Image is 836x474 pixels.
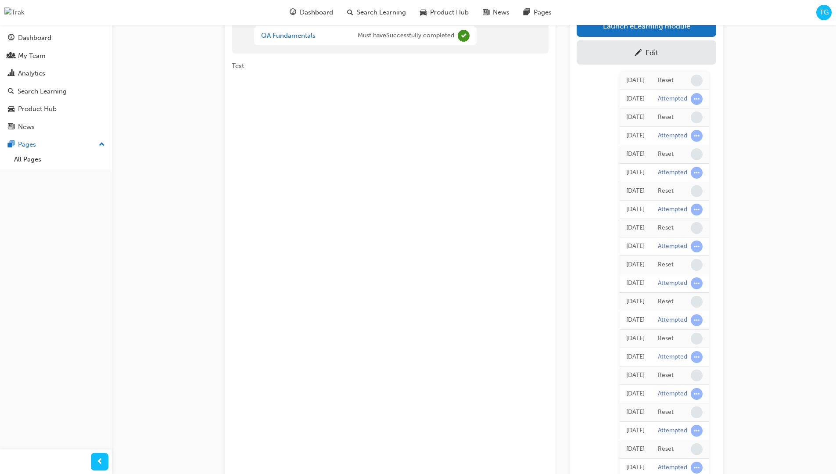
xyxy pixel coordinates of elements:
span: learningRecordVerb_ATTEMPT-icon [691,351,703,363]
span: learningRecordVerb_ATTEMPT-icon [691,130,703,142]
a: guage-iconDashboard [283,4,340,22]
div: Analytics [18,68,45,79]
span: Search Learning [357,7,406,18]
div: Attempted [658,279,687,287]
span: learningRecordVerb_NONE-icon [691,259,703,271]
a: pages-iconPages [517,4,559,22]
span: learningRecordVerb_ATTEMPT-icon [691,277,703,289]
span: news-icon [8,123,14,131]
span: Dashboard [300,7,333,18]
span: learningRecordVerb_ATTEMPT-icon [691,425,703,437]
div: Tue Sep 23 2025 07:00:21 GMT+0000 (Coordinated Universal Time) [626,75,645,86]
div: Reset [658,224,674,232]
div: Attempted [658,427,687,435]
div: Mon Sep 15 2025 07:47:33 GMT+0000 (Coordinated Universal Time) [626,241,645,251]
div: Attempted [658,463,687,472]
div: Attempted [658,95,687,103]
div: Mon Sep 08 2025 02:42:51 GMT+0000 (Coordinated Universal Time) [626,444,645,454]
div: Thu Sep 18 2025 23:55:25 GMT+0000 (Coordinated Universal Time) [626,205,645,215]
div: Mon Sep 15 2025 07:48:17 GMT+0000 (Coordinated Universal Time) [626,223,645,233]
span: pages-icon [524,7,530,18]
button: Pages [4,136,108,153]
div: Tue Sep 23 2025 06:37:18 GMT+0000 (Coordinated Universal Time) [626,131,645,141]
span: car-icon [420,7,427,18]
span: guage-icon [290,7,296,18]
span: learningRecordVerb_ATTEMPT-icon [691,314,703,326]
span: learningRecordVerb_ATTEMPT-icon [691,204,703,215]
span: learningRecordVerb_ATTEMPT-icon [691,388,703,400]
div: Reset [658,408,674,417]
span: learningRecordVerb_ATTEMPT-icon [691,241,703,252]
a: Dashboard [4,30,108,46]
div: Mon Sep 08 2025 02:41:51 GMT+0000 (Coordinated Universal Time) [626,463,645,473]
div: You've met the eligibility requirements for this learning resource. [254,14,477,47]
div: Dashboard [18,33,51,43]
div: Reset [658,445,674,453]
span: car-icon [8,105,14,113]
div: Pages [18,140,36,150]
a: Search Learning [4,83,108,100]
button: DashboardMy TeamAnalyticsSearch LearningProduct HubNews [4,28,108,136]
span: Test [232,62,244,70]
div: Mon Sep 08 2025 02:42:53 GMT+0000 (Coordinated Universal Time) [626,426,645,436]
div: News [18,122,35,132]
span: learningRecordVerb_ATTEMPT-icon [691,167,703,179]
div: Product Hub [18,104,57,114]
a: All Pages [11,153,108,166]
span: pages-icon [8,141,14,149]
span: learningRecordVerb_NONE-icon [691,370,703,381]
div: Reset [658,298,674,306]
span: people-icon [8,52,14,60]
div: Attempted [658,390,687,398]
div: Attempted [658,205,687,214]
a: news-iconNews [476,4,517,22]
span: pencil-icon [635,49,642,58]
a: News [4,119,108,135]
span: learningRecordVerb_NONE-icon [691,222,703,234]
span: Pages [534,7,552,18]
div: Attempted [658,132,687,140]
a: Launch eLearning module [577,15,716,37]
span: learningRecordVerb_NONE-icon [691,406,703,418]
span: up-icon [99,139,105,151]
div: Mon Sep 08 2025 03:05:37 GMT+0000 (Coordinated Universal Time) [626,297,645,307]
div: Attempted [658,242,687,251]
span: news-icon [483,7,489,18]
a: car-iconProduct Hub [413,4,476,22]
span: News [493,7,509,18]
div: Reset [658,261,674,269]
div: Mon Sep 08 2025 03:09:07 GMT+0000 (Coordinated Universal Time) [626,260,645,270]
span: learningRecordVerb_ATTEMPT-icon [691,462,703,474]
div: Tue Sep 23 2025 06:59:34 GMT+0000 (Coordinated Universal Time) [626,94,645,104]
div: Edit [646,48,658,57]
button: TG [816,5,832,20]
div: Mon Sep 08 2025 02:46:11 GMT+0000 (Coordinated Universal Time) [626,370,645,381]
img: Trak [4,7,25,18]
span: learningRecordVerb_NONE-icon [691,443,703,455]
span: learningRecordVerb_NONE-icon [691,75,703,86]
a: My Team [4,48,108,64]
div: Thu Sep 18 2025 23:56:08 GMT+0000 (Coordinated Universal Time) [626,186,645,196]
span: Must have Successfully completed [358,31,454,41]
div: Mon Sep 08 2025 03:07:08 GMT+0000 (Coordinated Universal Time) [626,278,645,288]
div: Reset [658,371,674,380]
span: learningRecordVerb_NONE-icon [691,111,703,123]
div: My Team [18,51,46,61]
div: Mon Sep 08 2025 02:43:45 GMT+0000 (Coordinated Universal Time) [626,407,645,417]
div: Mon Sep 08 2025 02:46:13 GMT+0000 (Coordinated Universal Time) [626,352,645,362]
a: Edit [577,40,716,65]
span: learningRecordVerb_NONE-icon [691,296,703,308]
span: prev-icon [97,456,103,467]
span: TG [820,7,829,18]
div: Mon Sep 08 2025 02:43:48 GMT+0000 (Coordinated Universal Time) [626,389,645,399]
span: learningRecordVerb_ATTEMPT-icon [691,93,703,105]
div: Reset [658,187,674,195]
div: Reset [658,334,674,343]
div: Search Learning [18,86,67,97]
div: Reset [658,150,674,158]
a: Product Hub [4,101,108,117]
span: guage-icon [8,34,14,42]
div: Reset [658,113,674,122]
